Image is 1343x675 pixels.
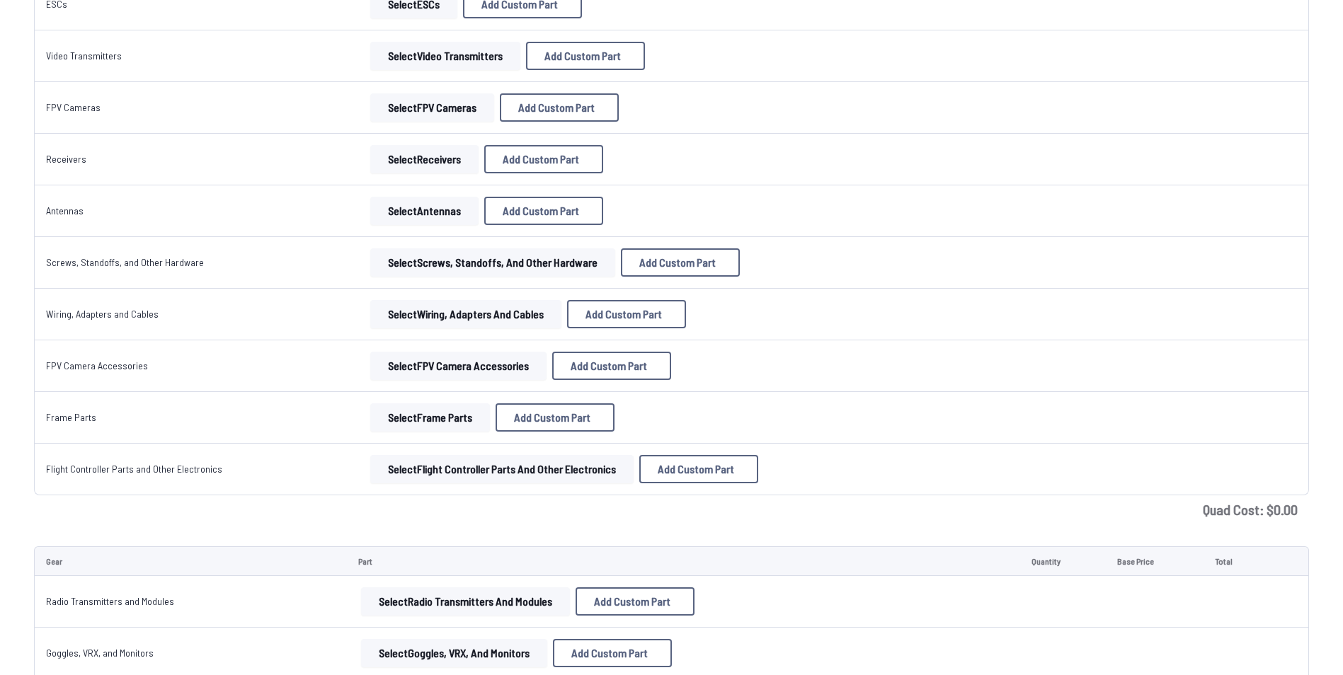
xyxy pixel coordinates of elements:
[361,639,547,667] button: SelectGoggles, VRX, and Monitors
[46,101,101,113] a: FPV Cameras
[370,145,479,173] button: SelectReceivers
[552,352,671,380] button: Add Custom Part
[553,639,672,667] button: Add Custom Part
[367,352,549,380] a: SelectFPV Camera Accessories
[34,495,1309,524] td: Quad Cost: $ 0.00
[370,455,634,483] button: SelectFlight Controller Parts and Other Electronics
[358,639,550,667] a: SelectGoggles, VRX, and Monitors
[1204,546,1270,576] td: Total
[367,197,481,225] a: SelectAntennas
[658,463,734,475] span: Add Custom Part
[594,596,670,607] span: Add Custom Part
[367,455,636,483] a: SelectFlight Controller Parts and Other Electronics
[585,308,662,320] span: Add Custom Part
[370,403,490,432] button: SelectFrame Parts
[46,50,122,62] a: Video Transmitters
[46,595,174,607] a: Radio Transmitters and Modules
[544,50,621,62] span: Add Custom Part
[526,42,645,70] button: Add Custom Part
[347,546,1020,576] td: Part
[367,145,481,173] a: SelectReceivers
[46,411,96,423] a: Frame Parts
[514,412,590,423] span: Add Custom Part
[484,197,603,225] button: Add Custom Part
[518,102,595,113] span: Add Custom Part
[503,205,579,217] span: Add Custom Part
[358,587,573,616] a: SelectRadio Transmitters and Modules
[639,257,716,268] span: Add Custom Part
[571,647,648,659] span: Add Custom Part
[367,300,564,328] a: SelectWiring, Adapters and Cables
[370,197,479,225] button: SelectAntennas
[503,154,579,165] span: Add Custom Part
[367,403,493,432] a: SelectFrame Parts
[1106,546,1204,576] td: Base Price
[367,93,497,122] a: SelectFPV Cameras
[46,647,154,659] a: Goggles, VRX, and Monitors
[46,308,159,320] a: Wiring, Adapters and Cables
[496,403,615,432] button: Add Custom Part
[621,248,740,277] button: Add Custom Part
[370,42,520,70] button: SelectVideo Transmitters
[484,145,603,173] button: Add Custom Part
[370,248,615,277] button: SelectScrews, Standoffs, and Other Hardware
[1020,546,1106,576] td: Quantity
[46,204,84,217] a: Antennas
[639,455,758,483] button: Add Custom Part
[34,546,347,576] td: Gear
[367,248,618,277] a: SelectScrews, Standoffs, and Other Hardware
[361,587,570,616] button: SelectRadio Transmitters and Modules
[370,93,494,122] button: SelectFPV Cameras
[576,587,695,616] button: Add Custom Part
[567,300,686,328] button: Add Custom Part
[571,360,647,371] span: Add Custom Part
[46,463,222,475] a: Flight Controller Parts and Other Electronics
[370,300,561,328] button: SelectWiring, Adapters and Cables
[370,352,547,380] button: SelectFPV Camera Accessories
[367,42,523,70] a: SelectVideo Transmitters
[46,359,148,371] a: FPV Camera Accessories
[500,93,619,122] button: Add Custom Part
[46,256,204,268] a: Screws, Standoffs, and Other Hardware
[46,153,86,165] a: Receivers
